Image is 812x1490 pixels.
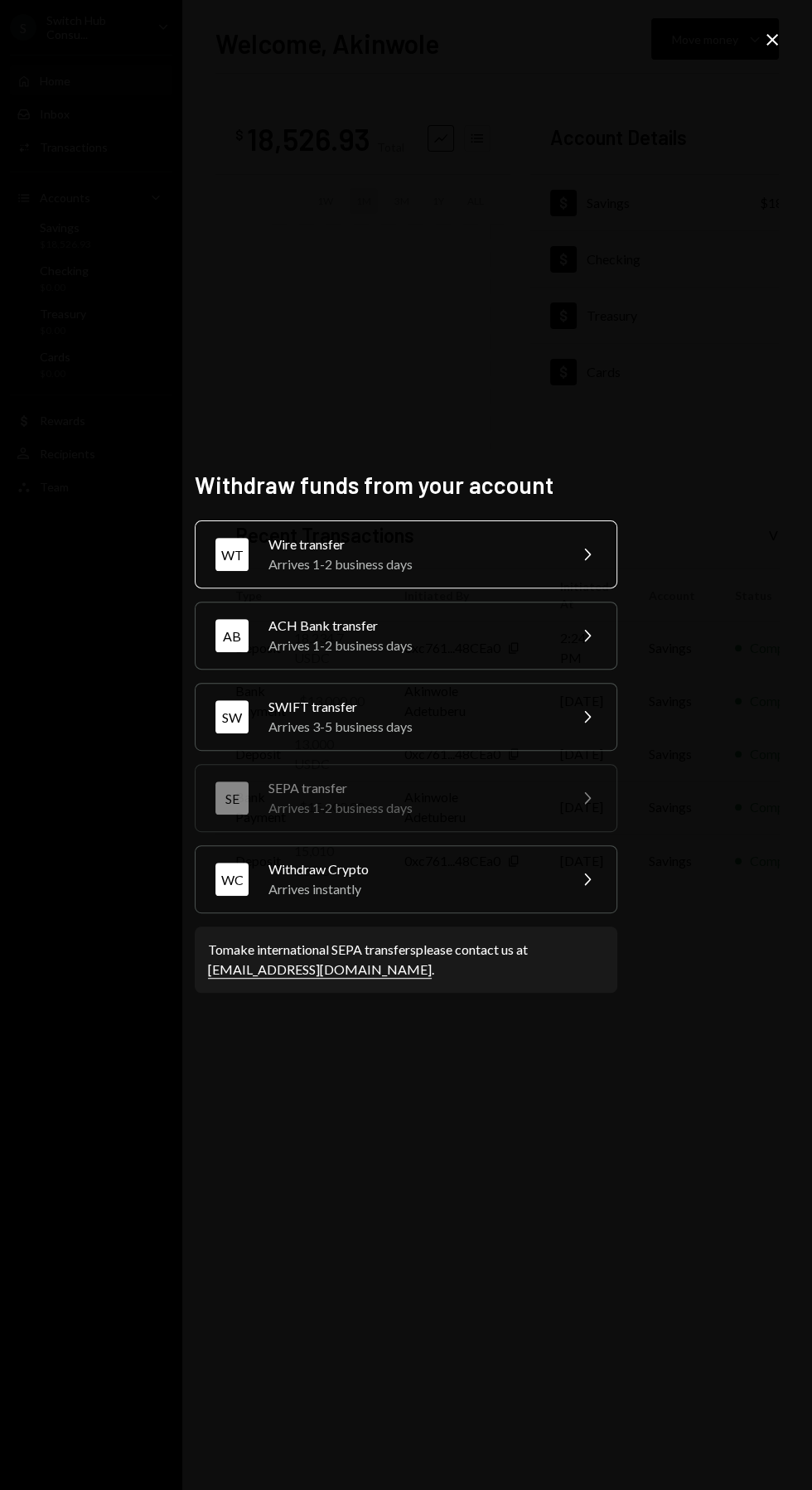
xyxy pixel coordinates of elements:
h2: Withdraw funds from your account [195,469,617,501]
button: WCWithdraw CryptoArrives instantly [195,845,617,913]
button: WTWire transferArrives 1-2 business days [195,520,617,588]
div: SEPA transfer [268,778,557,798]
button: SESEPA transferArrives 1-2 business days [195,764,617,832]
div: Arrives 3-5 business days [268,717,557,737]
div: SWIFT transfer [268,697,557,717]
div: Withdraw Crypto [268,859,557,879]
button: ABACH Bank transferArrives 1-2 business days [195,602,617,670]
div: Arrives 1-2 business days [268,554,557,574]
div: Wire transfer [268,535,557,554]
button: SWSWIFT transferArrives 3-5 business days [195,683,617,751]
div: AB [215,619,249,652]
div: ACH Bank transfer [268,616,557,636]
div: Arrives 1-2 business days [268,636,557,656]
div: WT [215,538,249,571]
div: SE [215,781,249,815]
div: Arrives 1-2 business days [268,798,557,818]
div: SW [215,700,249,733]
div: WC [215,863,249,896]
div: To make international SEPA transfers please contact us at . [208,940,604,980]
a: [EMAIL_ADDRESS][DOMAIN_NAME] [208,961,432,979]
div: Arrives instantly [268,879,557,899]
